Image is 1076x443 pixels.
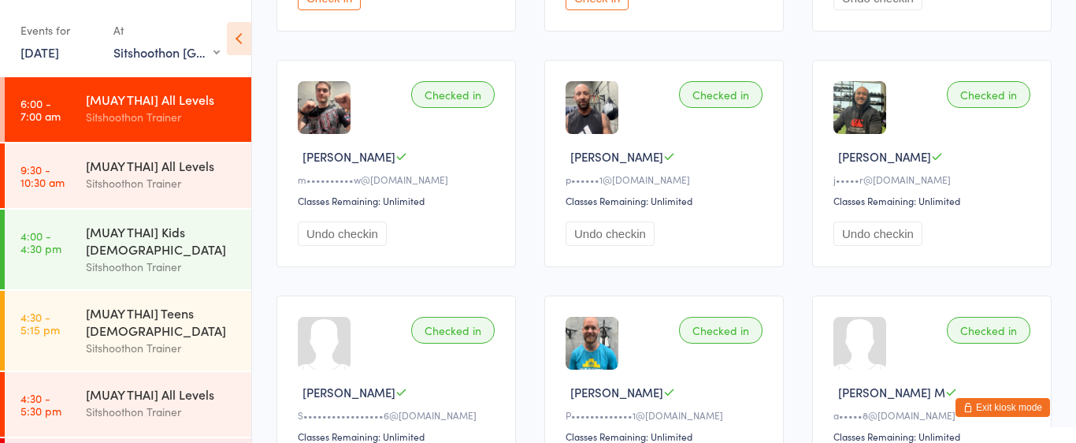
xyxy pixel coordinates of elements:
button: Undo checkin [298,221,387,246]
div: Classes Remaining: Unlimited [566,430,767,443]
div: S•••••••••••••••••6@[DOMAIN_NAME] [298,408,499,422]
div: Classes Remaining: Unlimited [566,194,767,207]
time: 4:30 - 5:30 pm [20,392,61,417]
div: [MUAY THAI] All Levels [86,157,238,174]
time: 9:30 - 10:30 am [20,163,65,188]
div: Checked in [411,81,495,108]
button: Undo checkin [833,221,922,246]
div: Sitshoothon Trainer [86,339,238,357]
button: Undo checkin [566,221,655,246]
span: [PERSON_NAME] [838,148,931,165]
span: [PERSON_NAME] [570,384,663,400]
time: 6:00 - 7:00 am [20,97,61,122]
img: image1712733801.png [298,81,351,134]
div: Sitshoothon Trainer [86,174,238,192]
img: image1728339966.png [833,81,886,134]
div: Checked in [679,81,762,108]
div: [MUAY THAI] All Levels [86,91,238,108]
span: [PERSON_NAME] [302,384,395,400]
a: 9:30 -10:30 am[MUAY THAI] All LevelsSitshoothon Trainer [5,143,251,208]
a: 6:00 -7:00 am[MUAY THAI] All LevelsSitshoothon Trainer [5,77,251,142]
span: [PERSON_NAME] [570,148,663,165]
a: 4:00 -4:30 pm[MUAY THAI] Kids [DEMOGRAPHIC_DATA]Sitshoothon Trainer [5,210,251,289]
time: 4:00 - 4:30 pm [20,229,61,255]
div: Checked in [679,317,762,344]
button: Exit kiosk mode [955,398,1050,417]
a: [DATE] [20,43,59,61]
div: Classes Remaining: Unlimited [298,194,499,207]
a: 4:30 -5:30 pm[MUAY THAI] All LevelsSitshoothon Trainer [5,372,251,437]
div: Sitshoothon Trainer [86,108,238,126]
div: Checked in [947,317,1030,344]
div: Events for [20,17,98,43]
a: 4:30 -5:15 pm[MUAY THAI] Teens [DEMOGRAPHIC_DATA]Sitshoothon Trainer [5,291,251,370]
div: Sitshoothon Trainer [86,403,238,421]
div: m••••••••••w@[DOMAIN_NAME] [298,173,499,186]
div: [MUAY THAI] Kids [DEMOGRAPHIC_DATA] [86,223,238,258]
div: Checked in [411,317,495,344]
img: image1713253113.png [566,81,618,134]
div: [MUAY THAI] All Levels [86,385,238,403]
time: 4:30 - 5:15 pm [20,311,60,336]
div: [MUAY THAI] Teens [DEMOGRAPHIC_DATA] [86,304,238,339]
div: p••••••1@[DOMAIN_NAME] [566,173,767,186]
div: At [113,17,220,43]
div: Checked in [947,81,1030,108]
div: P•••••••••••••1@[DOMAIN_NAME] [566,408,767,422]
div: Classes Remaining: Unlimited [833,430,1035,443]
span: [PERSON_NAME] [302,148,395,165]
div: Classes Remaining: Unlimited [298,430,499,443]
div: Classes Remaining: Unlimited [833,194,1035,207]
img: image1729118055.png [566,317,618,370]
div: Sitshoothon Trainer [86,258,238,276]
div: j•••••r@[DOMAIN_NAME] [833,173,1035,186]
div: Sitshoothon [GEOGRAPHIC_DATA] [113,43,220,61]
span: [PERSON_NAME] M [838,384,945,400]
div: a•••••8@[DOMAIN_NAME] [833,408,1035,422]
